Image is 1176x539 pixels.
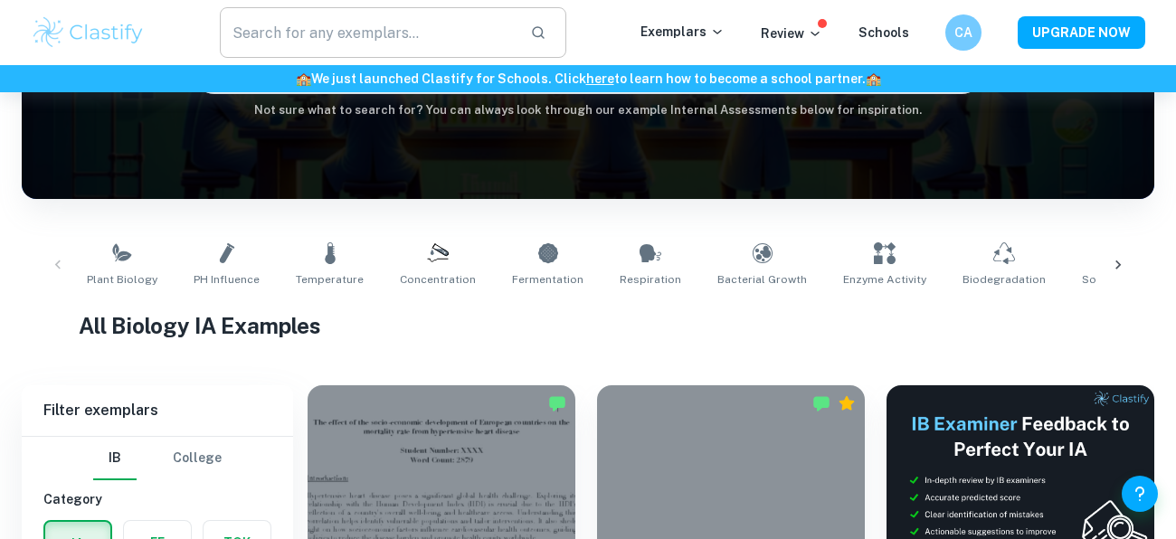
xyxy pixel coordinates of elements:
button: Help and Feedback [1122,476,1158,512]
span: Biodegradation [963,271,1046,288]
h6: Category [43,489,271,509]
p: Review [761,24,822,43]
img: Marked [548,394,566,412]
h6: Filter exemplars [22,385,293,436]
input: Search for any exemplars... [220,7,516,58]
span: 🏫 [296,71,311,86]
span: pH Influence [194,271,260,288]
span: Concentration [400,271,476,288]
a: here [586,71,614,86]
div: Premium [838,394,856,412]
span: 🏫 [866,71,881,86]
span: Enzyme Activity [843,271,926,288]
button: IB [93,437,137,480]
div: Filter type choice [93,437,222,480]
img: Clastify logo [31,14,146,51]
span: Respiration [620,271,681,288]
h1: All Biology IA Examples [79,309,1098,342]
span: Temperature [296,271,364,288]
h6: Not sure what to search for? You can always look through our example Internal Assessments below f... [22,101,1154,119]
h6: We just launched Clastify for Schools. Click to learn how to become a school partner. [4,69,1172,89]
img: Marked [812,394,830,412]
a: Schools [858,25,909,40]
p: Exemplars [640,22,725,42]
button: College [173,437,222,480]
button: UPGRADE NOW [1018,16,1145,49]
button: CA [945,14,982,51]
span: Bacterial Growth [717,271,807,288]
span: Plant Biology [87,271,157,288]
span: Fermentation [512,271,583,288]
h6: CA [953,23,974,43]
